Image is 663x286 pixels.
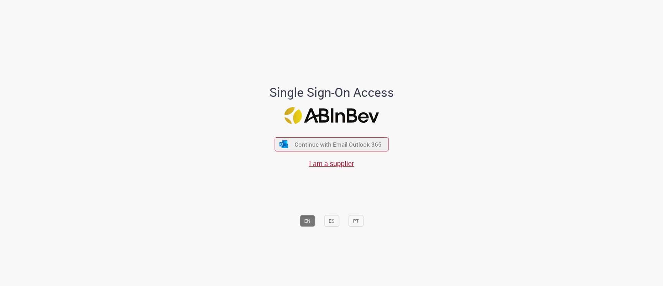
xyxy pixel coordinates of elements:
span: Continue with Email Outlook 365 [295,140,382,148]
button: PT [348,215,363,227]
a: I am a supplier [309,159,354,168]
h1: Single Sign-On Access [236,85,427,99]
button: ES [324,215,339,227]
img: ícone Azure/Microsoft 360 [279,140,289,148]
img: Logo ABInBev [284,107,379,124]
button: EN [300,215,315,227]
button: ícone Azure/Microsoft 360 Continue with Email Outlook 365 [275,137,388,151]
